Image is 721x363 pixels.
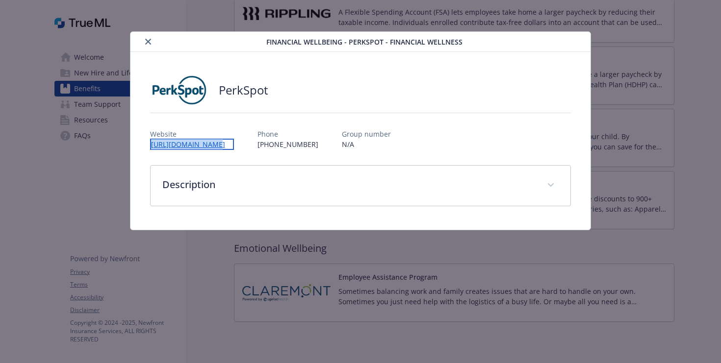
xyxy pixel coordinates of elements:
button: close [142,36,154,48]
span: Financial Wellbeing - PerkSpot - Financial Wellness [266,37,463,47]
h2: PerkSpot [219,82,268,98]
p: [PHONE_NUMBER] [257,139,318,149]
a: [URL][DOMAIN_NAME] [150,139,234,150]
img: PerkSpot [150,75,209,105]
p: N/A [342,139,391,149]
p: Website [150,129,234,139]
div: Description [151,166,571,206]
p: Group number [342,129,391,139]
p: Phone [257,129,318,139]
div: details for plan Financial Wellbeing - PerkSpot - Financial Wellness [72,31,649,230]
p: Description [162,177,536,192]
